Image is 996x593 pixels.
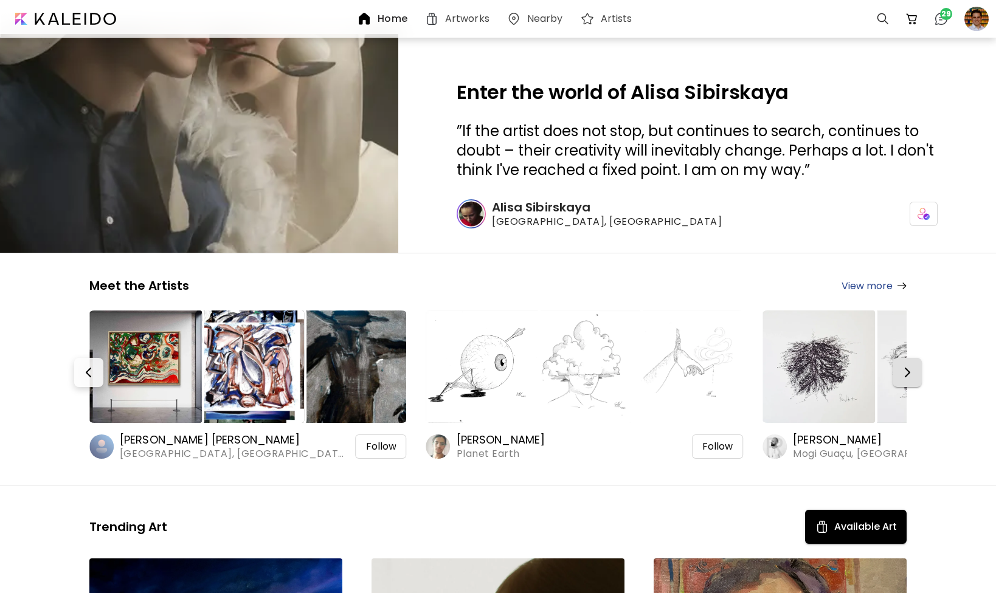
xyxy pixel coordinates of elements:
[457,447,553,461] span: Planet Earth
[457,122,938,180] h3: ” ”
[120,447,347,461] span: [GEOGRAPHIC_DATA], [GEOGRAPHIC_DATA]
[692,434,743,459] div: Follow
[934,12,949,26] img: chatIcon
[834,519,897,534] h5: Available Art
[457,121,934,180] span: If the artist does not stop, but continues to search, continues to doubt – their creativity will ...
[294,310,406,423] img: https://cdn.kaleido.art/CDN/Artwork/117628/Thumbnail/medium.webp?updated=522179
[192,310,304,423] img: https://cdn.kaleido.art/CDN/Artwork/117621/Thumbnail/medium.webp?updated=522181
[528,310,641,423] img: https://cdn.kaleido.art/CDN/Artwork/175546/Thumbnail/medium.webp?updated=778008
[900,365,915,380] img: Next-button
[426,310,539,423] img: https://cdn.kaleido.art/CDN/Artwork/175547/Thumbnail/large.webp?updated=778011
[631,310,743,423] img: https://cdn.kaleido.art/CDN/Artwork/175548/Thumbnail/medium.webp?updated=778014
[89,310,202,423] img: https://cdn.kaleido.art/CDN/Artwork/175563/Thumbnail/large.webp?updated=778077
[81,365,96,380] img: Prev-button
[378,14,407,24] h6: Home
[492,215,722,228] span: [GEOGRAPHIC_DATA], [GEOGRAPHIC_DATA]
[905,12,919,26] img: cart
[89,278,189,293] h5: Meet the Artists
[357,12,412,26] a: Home
[74,358,103,387] button: Prev-button
[366,440,396,453] span: Follow
[507,12,568,26] a: Nearby
[89,308,407,461] a: https://cdn.kaleido.art/CDN/Artwork/175563/Thumbnail/large.webp?updated=778077https://cdn.kaleido...
[492,199,722,215] h6: Alisa Sibirskaya
[527,14,563,24] h6: Nearby
[940,8,952,20] span: 29
[424,12,494,26] a: Artworks
[580,12,637,26] a: Artists
[793,447,969,461] span: Mogi Guaçu, [GEOGRAPHIC_DATA]
[356,434,407,459] div: Follow
[457,433,553,447] h6: [PERSON_NAME]
[805,510,907,544] button: Available ArtAvailable Art
[601,14,632,24] h6: Artists
[457,199,938,228] a: Alisa Sibirskaya[GEOGRAPHIC_DATA], [GEOGRAPHIC_DATA]icon
[793,433,969,447] h6: [PERSON_NAME]
[815,519,829,534] img: Available Art
[893,358,922,387] button: Next-button
[702,440,733,453] span: Follow
[120,433,347,447] h6: [PERSON_NAME] [PERSON_NAME]
[897,283,907,289] img: arrow-right
[89,519,167,535] h5: Trending Art
[842,278,907,293] a: View more
[445,14,489,24] h6: Artworks
[763,310,875,423] img: https://cdn.kaleido.art/CDN/Artwork/175539/Thumbnail/large.webp?updated=777985
[426,308,744,461] a: https://cdn.kaleido.art/CDN/Artwork/175547/Thumbnail/large.webp?updated=778011https://cdn.kaleido...
[918,208,930,220] img: icon
[457,83,938,102] h2: Enter the world of Alisa Sibirskaya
